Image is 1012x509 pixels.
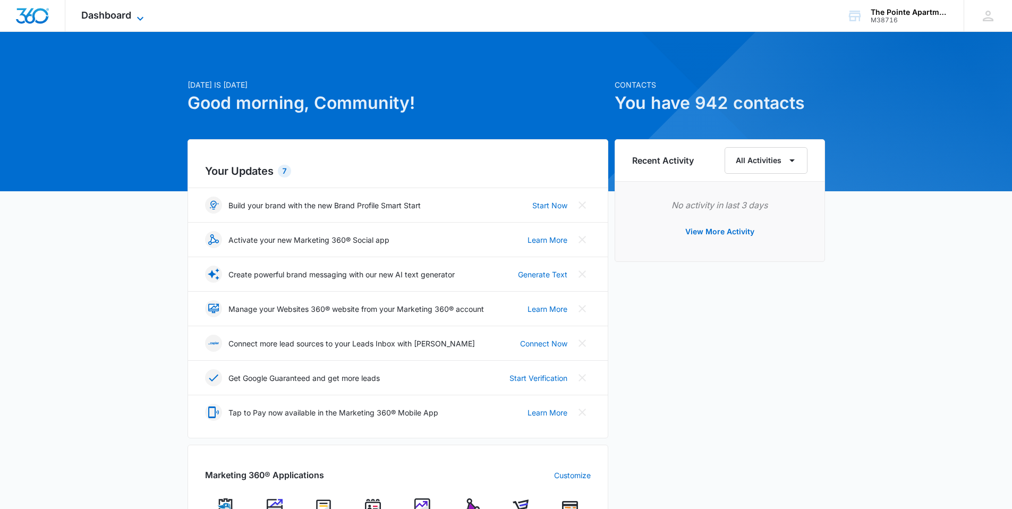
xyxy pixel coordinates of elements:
p: Activate your new Marketing 360® Social app [228,234,389,245]
div: 7 [278,165,291,177]
a: Start Verification [509,372,567,384]
p: Connect more lead sources to your Leads Inbox with [PERSON_NAME] [228,338,475,349]
button: View More Activity [675,219,765,244]
p: Build your brand with the new Brand Profile Smart Start [228,200,421,211]
a: Learn More [528,303,567,315]
p: [DATE] is [DATE] [188,79,608,90]
button: Close [574,266,591,283]
div: account name [871,8,948,16]
p: Tap to Pay now available in the Marketing 360® Mobile App [228,407,438,418]
p: Get Google Guaranteed and get more leads [228,372,380,384]
p: Manage your Websites 360® website from your Marketing 360® account [228,303,484,315]
h2: Your Updates [205,163,591,179]
p: No activity in last 3 days [632,199,807,211]
h6: Recent Activity [632,154,694,167]
button: Close [574,404,591,421]
a: Generate Text [518,269,567,280]
button: Close [574,300,591,317]
h2: Marketing 360® Applications [205,469,324,481]
a: Connect Now [520,338,567,349]
button: Close [574,369,591,386]
div: account id [871,16,948,24]
a: Start Now [532,200,567,211]
button: All Activities [725,147,807,174]
button: Close [574,335,591,352]
button: Close [574,197,591,214]
p: Contacts [615,79,825,90]
p: Create powerful brand messaging with our new AI text generator [228,269,455,280]
h1: You have 942 contacts [615,90,825,116]
a: Learn More [528,407,567,418]
button: Close [574,231,591,248]
h1: Good morning, Community! [188,90,608,116]
a: Learn More [528,234,567,245]
span: Dashboard [81,10,131,21]
a: Customize [554,470,591,481]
